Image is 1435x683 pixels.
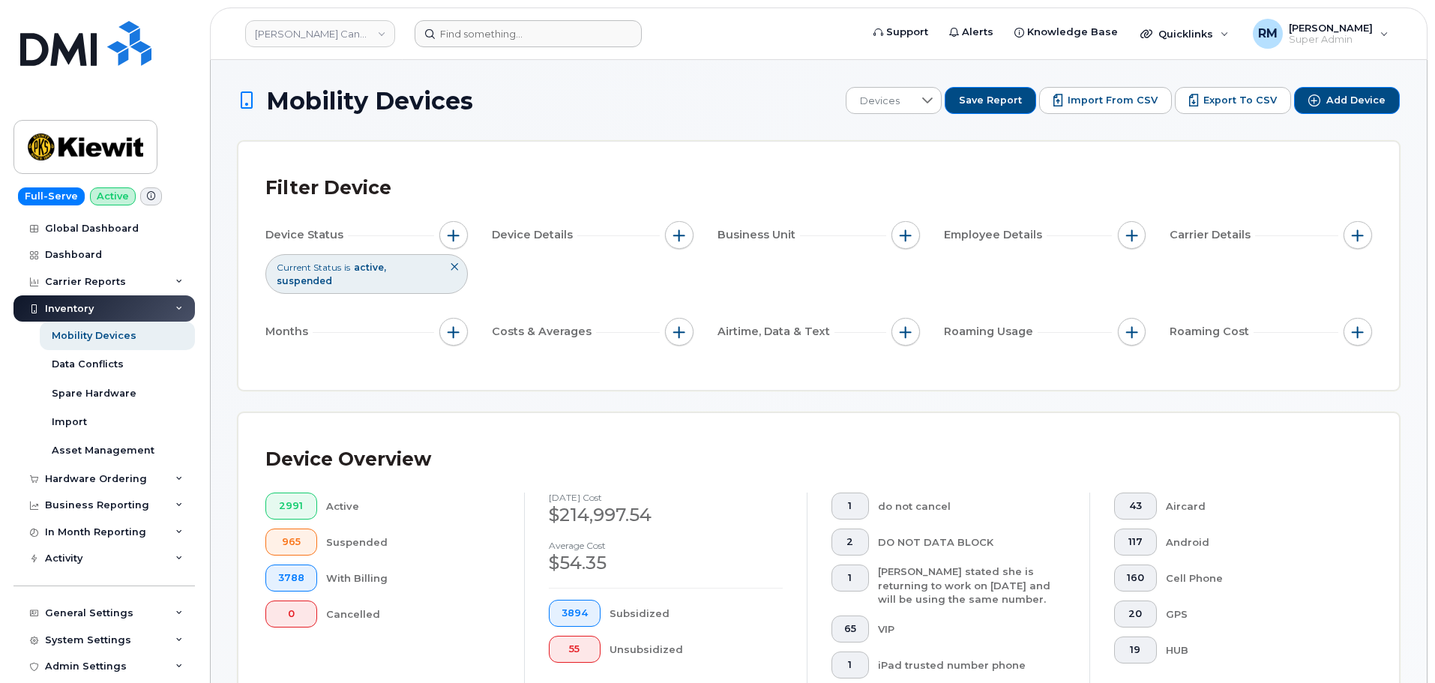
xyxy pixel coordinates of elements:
[562,607,588,619] span: 3894
[959,94,1022,107] span: Save Report
[1114,529,1157,556] button: 117
[1127,608,1144,620] span: 20
[265,529,317,556] button: 965
[1039,87,1172,114] button: Import from CSV
[944,227,1047,243] span: Employee Details
[1166,565,1349,592] div: Cell Phone
[1166,529,1349,556] div: Android
[265,601,317,628] button: 0
[562,643,588,655] span: 55
[1114,565,1157,592] button: 160
[1175,87,1291,114] button: Export to CSV
[1068,94,1158,107] span: Import from CSV
[1127,536,1144,548] span: 117
[326,601,501,628] div: Cancelled
[831,493,869,520] button: 1
[549,550,783,576] div: $54.35
[1166,637,1349,664] div: HUB
[1166,601,1349,628] div: GPS
[265,169,391,208] div: Filter Device
[1326,94,1386,107] span: Add Device
[844,623,856,635] span: 65
[1294,87,1400,114] button: Add Device
[1114,493,1157,520] button: 43
[717,227,800,243] span: Business Unit
[278,536,304,548] span: 965
[1127,644,1144,656] span: 19
[1114,601,1157,628] button: 20
[265,565,317,592] button: 3788
[549,493,783,502] h4: [DATE] cost
[1370,618,1424,672] iframe: Messenger Launcher
[1127,572,1144,584] span: 160
[610,600,783,627] div: Subsidized
[1127,500,1144,512] span: 43
[846,88,913,115] span: Devices
[549,502,783,528] div: $214,997.54
[1203,94,1277,107] span: Export to CSV
[945,87,1036,114] button: Save Report
[878,652,1066,679] div: iPad trusted number phone
[344,261,350,274] span: is
[549,636,601,663] button: 55
[492,227,577,243] span: Device Details
[354,262,386,273] span: active
[277,261,341,274] span: Current Status
[277,275,332,286] span: suspended
[844,572,856,584] span: 1
[1166,493,1349,520] div: Aircard
[265,227,348,243] span: Device Status
[878,565,1066,607] div: [PERSON_NAME] stated she is returning to work on [DATE] and will be using the same number.
[278,608,304,620] span: 0
[878,616,1066,643] div: VIP
[831,565,869,592] button: 1
[944,324,1038,340] span: Roaming Usage
[266,88,473,114] span: Mobility Devices
[278,572,304,584] span: 3788
[492,324,596,340] span: Costs & Averages
[265,493,317,520] button: 2991
[326,493,501,520] div: Active
[265,440,431,479] div: Device Overview
[1114,637,1157,664] button: 19
[831,616,869,643] button: 65
[1170,227,1255,243] span: Carrier Details
[831,652,869,679] button: 1
[610,636,783,663] div: Unsubsidized
[326,565,501,592] div: With Billing
[326,529,501,556] div: Suspended
[844,659,856,671] span: 1
[549,541,783,550] h4: Average cost
[878,529,1066,556] div: DO NOT DATA BLOCK
[844,536,856,548] span: 2
[1170,324,1254,340] span: Roaming Cost
[831,529,869,556] button: 2
[844,500,856,512] span: 1
[549,600,601,627] button: 3894
[717,324,834,340] span: Airtime, Data & Text
[265,324,313,340] span: Months
[878,493,1066,520] div: do not cancel
[278,500,304,512] span: 2991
